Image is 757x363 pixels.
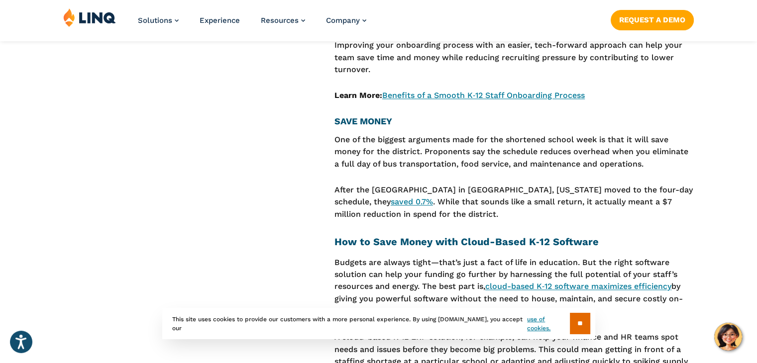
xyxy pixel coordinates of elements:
button: Hello, have a question? Let’s chat. [714,323,742,351]
strong: SAVE MONEY [334,116,392,126]
p: Budgets are always tight—that’s just a fact of life in education. But the right software solution... [334,257,694,317]
p: After the [GEOGRAPHIC_DATA] in [GEOGRAPHIC_DATA], [US_STATE] moved to the four-day schedule, they... [334,184,694,220]
span: Company [326,16,360,25]
span: Resources [261,16,299,25]
strong: Learn More: [334,91,382,100]
a: Benefits of a Smooth K‑12 Staff Onboarding Process [382,91,585,100]
span: Solutions [138,16,172,25]
nav: Button Navigation [611,8,694,30]
p: Improving your onboarding process with an easier, tech-forward approach can help your team save t... [334,39,694,76]
div: This site uses cookies to provide our customers with a more personal experience. By using [DOMAIN... [162,308,595,339]
p: One of the biggest arguments made for the shortened school week is that it will save money for th... [334,134,694,170]
a: cloud-based K‑12 software maximizes efficiency [485,281,671,291]
a: Solutions [138,16,179,25]
a: use of cookies. [527,315,569,333]
a: saved 0.7% [391,197,433,206]
a: Experience [200,16,240,25]
nav: Primary Navigation [138,8,366,41]
img: LINQ | K‑12 Software [63,8,116,27]
a: Company [326,16,366,25]
a: Resources [261,16,305,25]
h3: How to Save Money with Cloud-Based K‑12 Software [334,234,694,249]
a: Request a Demo [611,10,694,30]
